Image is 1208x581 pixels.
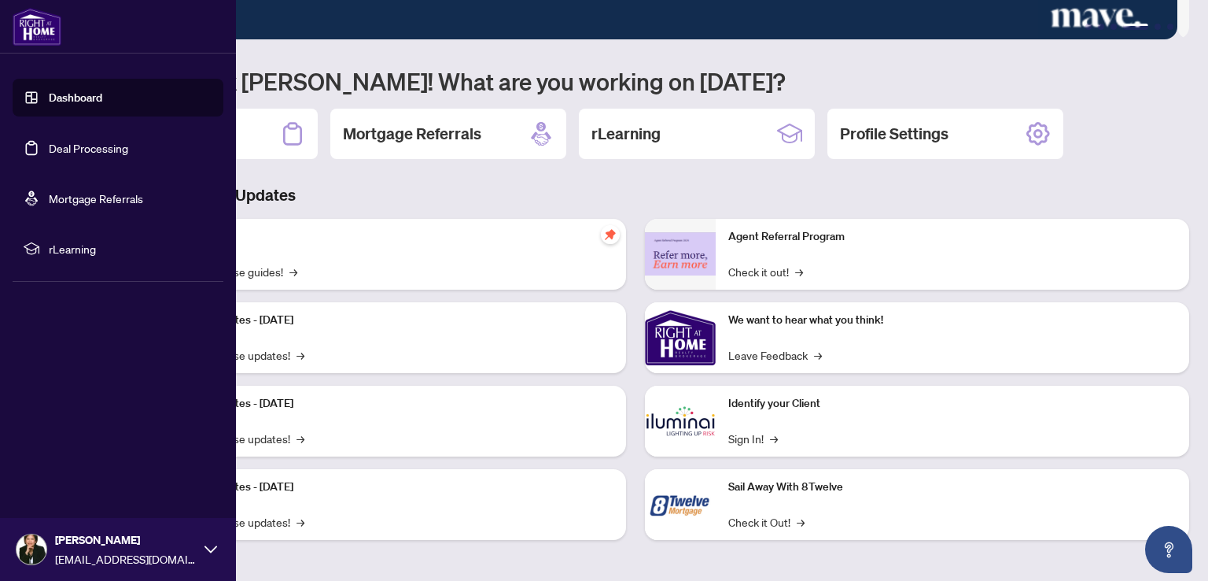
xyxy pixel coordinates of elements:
[1145,526,1192,573] button: Open asap
[601,225,620,244] span: pushpin
[49,240,212,257] span: rLearning
[728,263,803,280] a: Check it out!→
[49,91,102,105] a: Dashboard
[165,312,613,329] p: Platform Updates - [DATE]
[1098,24,1104,30] button: 2
[1123,24,1148,30] button: 4
[165,395,613,413] p: Platform Updates - [DATE]
[49,141,128,155] a: Deal Processing
[728,479,1177,496] p: Sail Away With 8Twelve
[770,430,778,447] span: →
[55,531,197,549] span: [PERSON_NAME]
[289,263,297,280] span: →
[13,8,61,46] img: logo
[591,123,661,145] h2: rLearning
[17,535,46,564] img: Profile Icon
[728,312,1177,329] p: We want to hear what you think!
[728,430,778,447] a: Sign In!→
[82,66,1189,96] h1: Welcome back [PERSON_NAME]! What are you working on [DATE]?
[1110,24,1117,30] button: 3
[296,430,304,447] span: →
[82,184,1189,206] h3: Brokerage & Industry Updates
[1155,24,1161,30] button: 5
[840,123,948,145] h2: Profile Settings
[728,513,805,531] a: Check it Out!→
[49,191,143,205] a: Mortgage Referrals
[645,302,716,373] img: We want to hear what you think!
[797,513,805,531] span: →
[728,228,1177,246] p: Agent Referral Program
[55,550,197,568] span: [EMAIL_ADDRESS][DOMAIN_NAME]
[645,469,716,540] img: Sail Away With 8Twelve
[1167,24,1173,30] button: 6
[795,263,803,280] span: →
[645,232,716,276] img: Agent Referral Program
[814,346,822,364] span: →
[165,228,613,246] p: Self-Help
[296,513,304,531] span: →
[1085,24,1092,30] button: 1
[728,395,1177,413] p: Identify your Client
[728,346,822,364] a: Leave Feedback→
[165,479,613,496] p: Platform Updates - [DATE]
[645,386,716,457] img: Identify your Client
[343,123,481,145] h2: Mortgage Referrals
[296,346,304,364] span: →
